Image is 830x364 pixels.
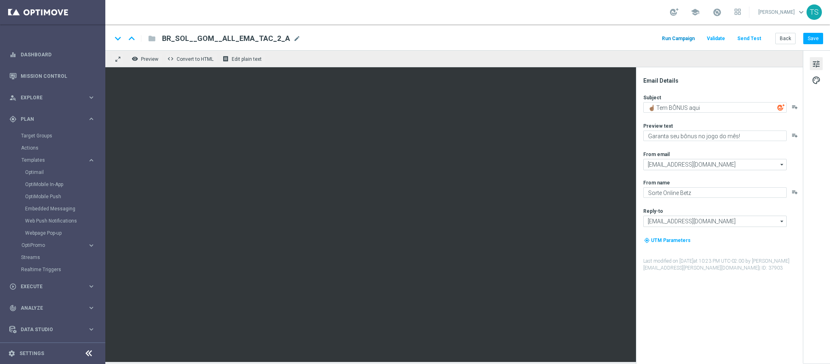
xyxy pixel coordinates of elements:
[9,326,96,333] button: Data Studio keyboard_arrow_right
[25,193,84,200] a: OptiMobile Push
[21,142,105,154] div: Actions
[691,8,700,17] span: school
[707,36,725,41] span: Validate
[21,133,84,139] a: Target Groups
[21,340,85,362] a: Optibot
[293,35,301,42] span: mode_edit
[778,159,786,170] i: arrow_drop_down
[643,236,691,245] button: my_location UTM Parameters
[9,65,95,87] div: Mission Control
[797,8,806,17] span: keyboard_arrow_down
[9,51,17,58] i: equalizer
[21,254,84,261] a: Streams
[165,54,217,64] button: code Convert to HTML
[661,33,696,44] button: Run Campaign
[9,116,96,122] button: gps_fixed Plan keyboard_arrow_right
[25,191,105,203] div: OptiMobile Push
[9,94,17,101] i: person_search
[810,57,823,70] button: tune
[25,215,105,227] div: Web Push Notifications
[21,266,84,273] a: Realtime Triggers
[25,178,105,191] div: OptiMobile In-App
[9,283,17,290] i: play_circle_outline
[141,56,158,62] span: Preview
[757,6,807,18] a: [PERSON_NAME]keyboard_arrow_down
[21,242,96,248] button: OptiPromo keyboard_arrow_right
[21,243,87,248] div: OptiPromo
[792,189,798,195] button: playlist_add
[9,94,96,101] button: person_search Explore keyboard_arrow_right
[807,4,822,20] div: TS
[759,265,783,271] span: | ID: 37903
[87,283,95,290] i: keyboard_arrow_right
[87,115,95,123] i: keyboard_arrow_right
[9,304,17,312] i: track_changes
[87,242,95,249] i: keyboard_arrow_right
[792,104,798,110] i: playlist_add
[9,340,95,362] div: Optibot
[21,158,87,163] div: Templates
[21,65,95,87] a: Mission Control
[643,123,673,129] label: Preview text
[643,77,802,84] div: Email Details
[126,32,138,45] i: keyboard_arrow_up
[21,154,105,239] div: Templates
[220,54,265,64] button: receipt Edit plain text
[25,227,105,239] div: Webpage Pop-up
[706,33,726,44] button: Validate
[25,166,105,178] div: Optimail
[87,156,95,164] i: keyboard_arrow_right
[21,158,79,163] span: Templates
[9,51,96,58] button: equalizer Dashboard
[810,73,823,86] button: palette
[736,33,762,44] button: Send Test
[643,94,661,101] label: Subject
[643,258,802,272] label: Last modified on [DATE] at 10:23 PM UTC-02:00 by [PERSON_NAME][EMAIL_ADDRESS][PERSON_NAME][DOMAIN...
[9,305,96,311] button: track_changes Analyze keyboard_arrow_right
[777,104,785,111] img: optiGenie.svg
[21,263,105,276] div: Realtime Triggers
[778,216,786,227] i: arrow_drop_down
[9,116,17,123] i: gps_fixed
[9,283,87,290] div: Execute
[21,44,95,65] a: Dashboard
[9,326,87,333] div: Data Studio
[9,304,87,312] div: Analyze
[222,56,229,62] i: receipt
[21,243,79,248] span: OptiPromo
[25,230,84,236] a: Webpage Pop-up
[232,56,262,62] span: Edit plain text
[9,283,96,290] button: play_circle_outline Execute keyboard_arrow_right
[9,73,96,79] button: Mission Control
[643,159,787,170] input: Select
[25,181,84,188] a: OptiMobile In-App
[651,238,691,243] span: UTM Parameters
[775,33,796,44] button: Back
[25,206,84,212] a: Embedded Messaging
[21,327,87,332] span: Data Studio
[132,56,138,62] i: remove_red_eye
[643,151,670,158] label: From email
[21,157,96,163] div: Templates keyboard_arrow_right
[644,238,650,243] i: my_location
[167,56,174,62] span: code
[8,350,15,357] i: settings
[792,132,798,139] button: playlist_add
[130,54,162,64] button: remove_red_eye Preview
[25,203,105,215] div: Embedded Messaging
[87,304,95,312] i: keyboard_arrow_right
[177,56,213,62] span: Convert to HTML
[21,130,105,142] div: Target Groups
[21,117,87,122] span: Plan
[21,95,87,100] span: Explore
[9,94,87,101] div: Explore
[112,32,124,45] i: keyboard_arrow_down
[9,116,87,123] div: Plan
